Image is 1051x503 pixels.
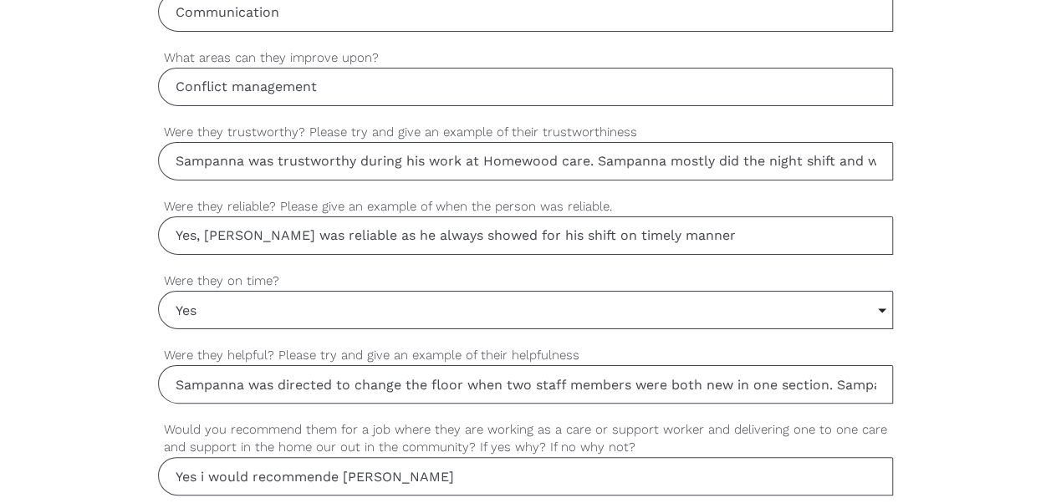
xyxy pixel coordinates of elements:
label: What areas can they improve upon? [158,48,894,68]
label: Were they helpful? Please try and give an example of their helpfulness [158,346,894,365]
label: Were they trustworthy? Please try and give an example of their trustworthiness [158,123,894,142]
label: Were they reliable? Please give an example of when the person was reliable. [158,197,894,216]
label: Were they on time? [158,272,894,291]
label: Would you recommend them for a job where they are working as a care or support worker and deliver... [158,420,894,457]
